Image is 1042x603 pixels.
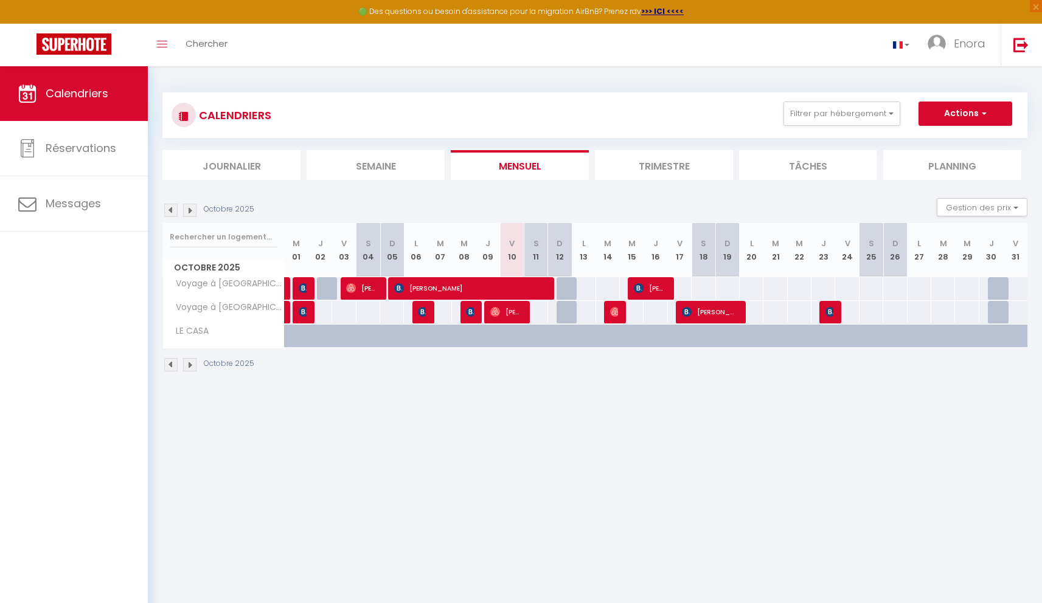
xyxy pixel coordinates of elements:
[682,300,737,323] span: [PERSON_NAME]
[524,223,547,277] th: 11
[46,196,101,211] span: Messages
[724,238,731,249] abbr: D
[176,24,237,66] a: Chercher
[332,223,356,277] th: 03
[318,238,323,249] abbr: J
[701,238,706,249] abbr: S
[204,358,254,370] p: Octobre 2025
[476,223,500,277] th: 09
[750,238,754,249] abbr: L
[772,238,779,249] abbr: M
[557,238,563,249] abbr: D
[835,223,859,277] th: 24
[186,37,228,50] span: Chercher
[653,238,658,249] abbr: J
[954,36,985,51] span: Enora
[572,223,596,277] th: 13
[892,238,898,249] abbr: D
[285,301,291,324] a: [PERSON_NAME]
[919,102,1012,126] button: Actions
[548,223,572,277] th: 12
[869,238,874,249] abbr: S
[917,238,921,249] abbr: L
[620,223,644,277] th: 15
[418,300,426,323] span: [PERSON_NAME]
[162,150,300,180] li: Journalier
[1013,37,1029,52] img: logout
[509,238,515,249] abbr: V
[490,300,522,323] span: [PERSON_NAME] [PERSON_NAME]
[740,223,763,277] th: 20
[404,223,428,277] th: 06
[739,150,877,180] li: Tâches
[466,300,474,323] span: [PERSON_NAME] Sapphire
[356,223,380,277] th: 04
[582,238,586,249] abbr: L
[644,223,667,277] th: 16
[634,277,665,300] span: [PERSON_NAME]
[46,86,108,101] span: Calendriers
[931,223,955,277] th: 28
[964,238,971,249] abbr: M
[346,277,378,300] span: [PERSON_NAME]
[485,238,490,249] abbr: J
[414,238,418,249] abbr: L
[604,238,611,249] abbr: M
[1013,238,1018,249] abbr: V
[165,277,287,291] span: Voyage à [GEOGRAPHIC_DATA]
[821,238,826,249] abbr: J
[610,300,618,323] span: [PERSON_NAME]
[628,238,636,249] abbr: M
[366,238,371,249] abbr: S
[940,238,947,249] abbr: M
[389,238,395,249] abbr: D
[308,223,332,277] th: 02
[460,238,468,249] abbr: M
[796,238,803,249] abbr: M
[825,300,833,323] span: [PERSON_NAME] [PERSON_NAME]
[428,223,452,277] th: 07
[668,223,692,277] th: 17
[641,6,684,16] strong: >>> ICI <<<<
[1003,223,1027,277] th: 31
[783,102,900,126] button: Filtrer par hébergement
[299,300,307,323] span: [PERSON_NAME]
[394,277,544,300] span: [PERSON_NAME]
[533,238,539,249] abbr: S
[692,223,715,277] th: 18
[883,150,1021,180] li: Planning
[989,238,994,249] abbr: J
[595,150,733,180] li: Trimestre
[979,223,1003,277] th: 30
[500,223,524,277] th: 10
[451,150,589,180] li: Mensuel
[860,223,883,277] th: 25
[919,24,1001,66] a: ... Enora
[170,226,277,248] input: Rechercher un logement...
[763,223,787,277] th: 21
[204,204,254,215] p: Octobre 2025
[928,35,946,53] img: ...
[716,223,740,277] th: 19
[293,238,300,249] abbr: M
[908,223,931,277] th: 27
[299,277,307,300] span: [PERSON_NAME]
[937,198,1027,216] button: Gestion des prix
[285,223,308,277] th: 01
[196,102,271,129] h3: CALENDRIERS
[437,238,444,249] abbr: M
[380,223,404,277] th: 05
[788,223,811,277] th: 22
[677,238,683,249] abbr: V
[341,238,347,249] abbr: V
[883,223,907,277] th: 26
[811,223,835,277] th: 23
[845,238,850,249] abbr: V
[165,325,212,338] span: LE CASA
[163,259,284,277] span: Octobre 2025
[165,301,287,314] span: Voyage à [GEOGRAPHIC_DATA]
[46,140,116,156] span: Réservations
[452,223,476,277] th: 08
[955,223,979,277] th: 29
[596,223,620,277] th: 14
